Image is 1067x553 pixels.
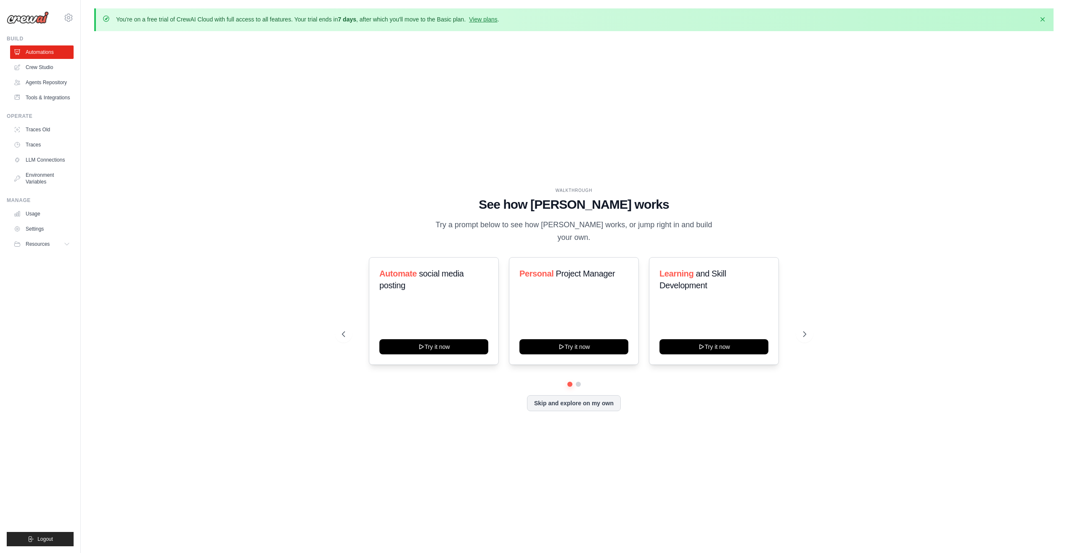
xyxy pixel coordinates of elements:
[7,197,74,204] div: Manage
[527,395,621,411] button: Skip and explore on my own
[10,76,74,89] a: Agents Repository
[433,219,715,244] p: Try a prompt below to see how [PERSON_NAME] works, or jump right in and build your own.
[10,207,74,221] a: Usage
[116,15,499,24] p: You're on a free trial of CrewAI Cloud with full access to all features. Your trial ends in , aft...
[1025,513,1067,553] iframe: Chat Widget
[10,168,74,189] a: Environment Variables
[10,91,74,104] a: Tools & Integrations
[342,187,806,194] div: WALKTHROUGH
[659,269,694,278] span: Learning
[342,197,806,212] h1: See how [PERSON_NAME] works
[379,269,464,290] span: social media posting
[10,45,74,59] a: Automations
[519,339,628,354] button: Try it now
[659,269,726,290] span: and Skill Development
[519,269,553,278] span: Personal
[556,269,615,278] span: Project Manager
[10,61,74,74] a: Crew Studio
[659,339,768,354] button: Try it now
[379,269,417,278] span: Automate
[379,339,488,354] button: Try it now
[7,35,74,42] div: Build
[469,16,497,23] a: View plans
[37,536,53,542] span: Logout
[10,153,74,167] a: LLM Connections
[10,123,74,136] a: Traces Old
[7,11,49,24] img: Logo
[10,138,74,152] a: Traces
[338,16,356,23] strong: 7 days
[7,532,74,546] button: Logout
[26,241,50,247] span: Resources
[7,113,74,120] div: Operate
[10,222,74,236] a: Settings
[10,237,74,251] button: Resources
